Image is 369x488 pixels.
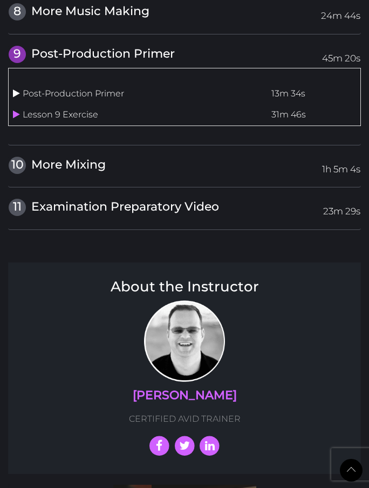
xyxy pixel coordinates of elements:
[321,3,360,23] span: 24m 44s
[9,104,267,126] td: Lesson 9 Exercise
[9,199,26,216] span: 11
[267,104,360,126] td: 31m 46s
[133,388,237,402] a: [PERSON_NAME]
[31,199,219,214] span: Examination Preparatory Video
[31,46,175,61] span: Post-Production Primer
[322,46,360,65] span: 45m 20s
[9,46,26,63] span: 9
[340,459,363,482] a: Back to Top
[9,3,26,20] span: 8
[8,198,361,216] a: 11Examination Preparatory Video23m 29s
[31,4,149,18] span: More Music Making
[144,301,225,382] img: Prof. Scott
[267,83,360,104] td: 13m 34s
[19,412,350,426] p: CERTIFIED AVID TRAINER
[19,278,350,295] h3: About the Instructor
[8,45,361,63] a: 9Post-Production Primer45m 20s
[322,157,360,176] span: 1h 5m 4s
[323,199,360,218] span: 23m 29s
[8,156,361,174] a: 10More Mixing1h 5m 4s
[31,157,106,172] span: More Mixing
[8,3,361,20] a: 8More Music Making24m 44s
[9,157,26,174] span: 10
[9,83,267,104] td: Post-Production Primer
